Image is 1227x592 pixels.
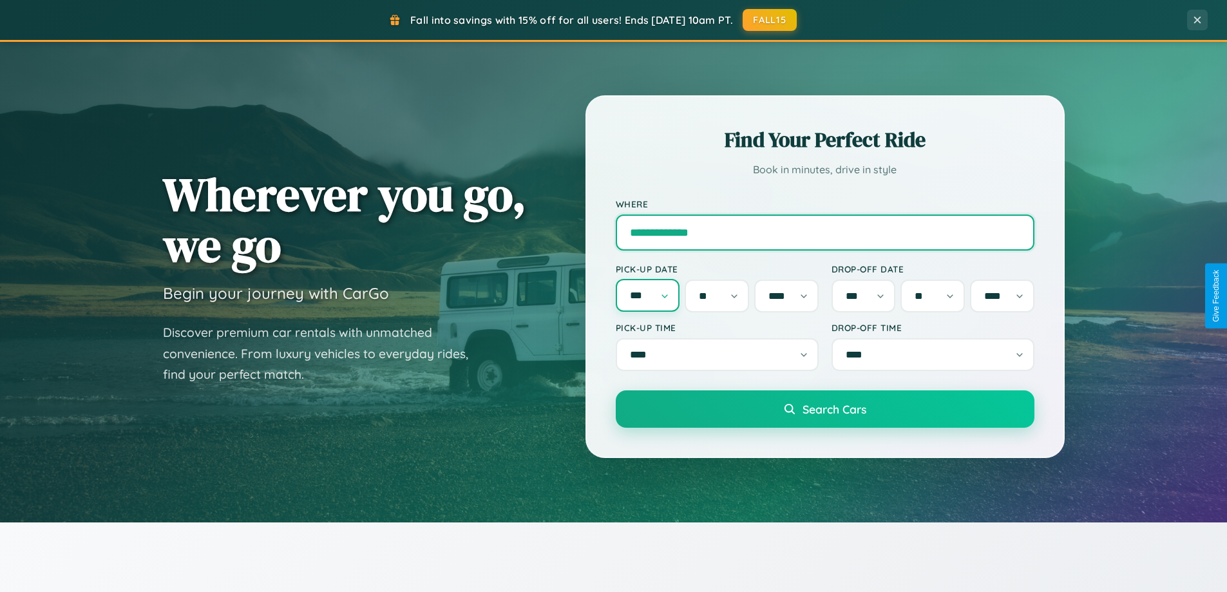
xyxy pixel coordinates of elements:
[1212,270,1221,322] div: Give Feedback
[616,198,1034,209] label: Where
[616,390,1034,428] button: Search Cars
[616,322,819,333] label: Pick-up Time
[803,402,866,416] span: Search Cars
[163,283,389,303] h3: Begin your journey with CarGo
[616,126,1034,154] h2: Find Your Perfect Ride
[832,322,1034,333] label: Drop-off Time
[616,160,1034,179] p: Book in minutes, drive in style
[163,169,526,271] h1: Wherever you go, we go
[743,9,797,31] button: FALL15
[616,263,819,274] label: Pick-up Date
[410,14,733,26] span: Fall into savings with 15% off for all users! Ends [DATE] 10am PT.
[832,263,1034,274] label: Drop-off Date
[163,322,485,385] p: Discover premium car rentals with unmatched convenience. From luxury vehicles to everyday rides, ...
